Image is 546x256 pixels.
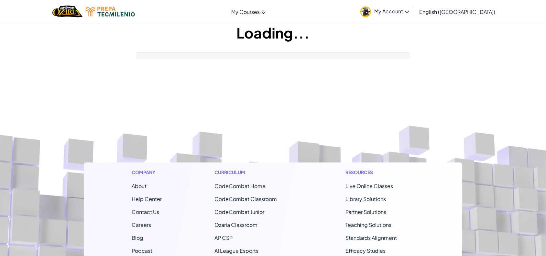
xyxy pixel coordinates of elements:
span: CodeCombat Home [214,183,266,189]
h1: Resources [345,169,414,176]
a: CodeCombat Junior [214,208,264,215]
a: CodeCombat Classroom [214,195,277,202]
a: Blog [132,234,143,241]
a: My Courses [228,3,269,20]
a: Ozaria Classroom [214,221,257,228]
img: Home [52,5,82,18]
a: Ozaria by CodeCombat logo [52,5,82,18]
a: AP CSP [214,234,233,241]
span: My Account [374,8,409,15]
a: Careers [132,221,151,228]
a: Live Online Classes [345,183,393,189]
a: About [132,183,147,189]
a: AI League Esports [214,247,258,254]
img: avatar [360,6,371,17]
h1: Curriculum [214,169,293,176]
a: Library Solutions [345,195,386,202]
span: Contact Us [132,208,159,215]
a: Teaching Solutions [345,221,391,228]
a: Efficacy Studies [345,247,386,254]
span: My Courses [231,8,260,15]
a: My Account [357,1,412,22]
a: Standards Alignment [345,234,397,241]
a: Podcast [132,247,152,254]
a: Help Center [132,195,162,202]
img: Tecmilenio logo [86,7,135,17]
h1: Company [132,169,162,176]
a: English ([GEOGRAPHIC_DATA]) [416,3,498,20]
span: English ([GEOGRAPHIC_DATA]) [419,8,495,15]
a: Partner Solutions [345,208,386,215]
